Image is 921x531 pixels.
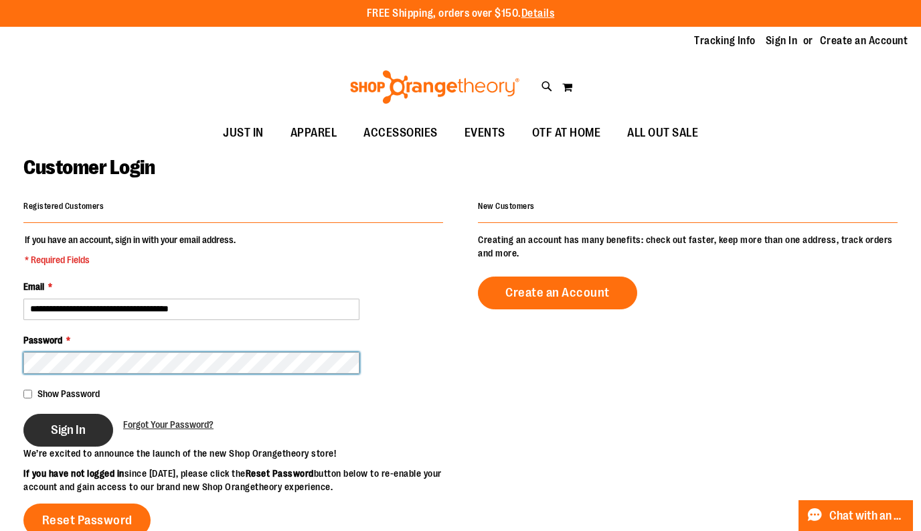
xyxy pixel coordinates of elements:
a: Tracking Info [694,33,756,48]
span: JUST IN [223,118,264,148]
span: Email [23,281,44,292]
span: Create an Account [505,285,610,300]
strong: Reset Password [246,468,314,479]
button: Sign In [23,414,113,447]
a: Forgot Your Password? [123,418,214,431]
strong: New Customers [478,202,535,211]
p: Creating an account has many benefits: check out faster, keep more than one address, track orders... [478,233,898,260]
span: ALL OUT SALE [627,118,698,148]
img: Shop Orangetheory [348,70,521,104]
span: * Required Fields [25,253,236,267]
span: Forgot Your Password? [123,419,214,430]
span: Show Password [37,388,100,399]
a: Sign In [766,33,798,48]
span: EVENTS [465,118,505,148]
p: FREE Shipping, orders over $150. [367,6,555,21]
span: Password [23,335,62,346]
span: Reset Password [42,513,133,528]
p: We’re excited to announce the launch of the new Shop Orangetheory store! [23,447,460,460]
span: APPAREL [290,118,337,148]
legend: If you have an account, sign in with your email address. [23,233,237,267]
strong: Registered Customers [23,202,104,211]
span: OTF AT HOME [532,118,601,148]
a: Details [521,7,555,19]
a: Create an Account [478,277,637,309]
strong: If you have not logged in [23,468,124,479]
span: ACCESSORIES [363,118,438,148]
p: since [DATE], please click the button below to re-enable your account and gain access to our bran... [23,467,460,494]
span: Customer Login [23,156,155,179]
span: Sign In [51,423,86,437]
a: Create an Account [820,33,908,48]
span: Chat with an Expert [829,510,905,522]
button: Chat with an Expert [799,500,914,531]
